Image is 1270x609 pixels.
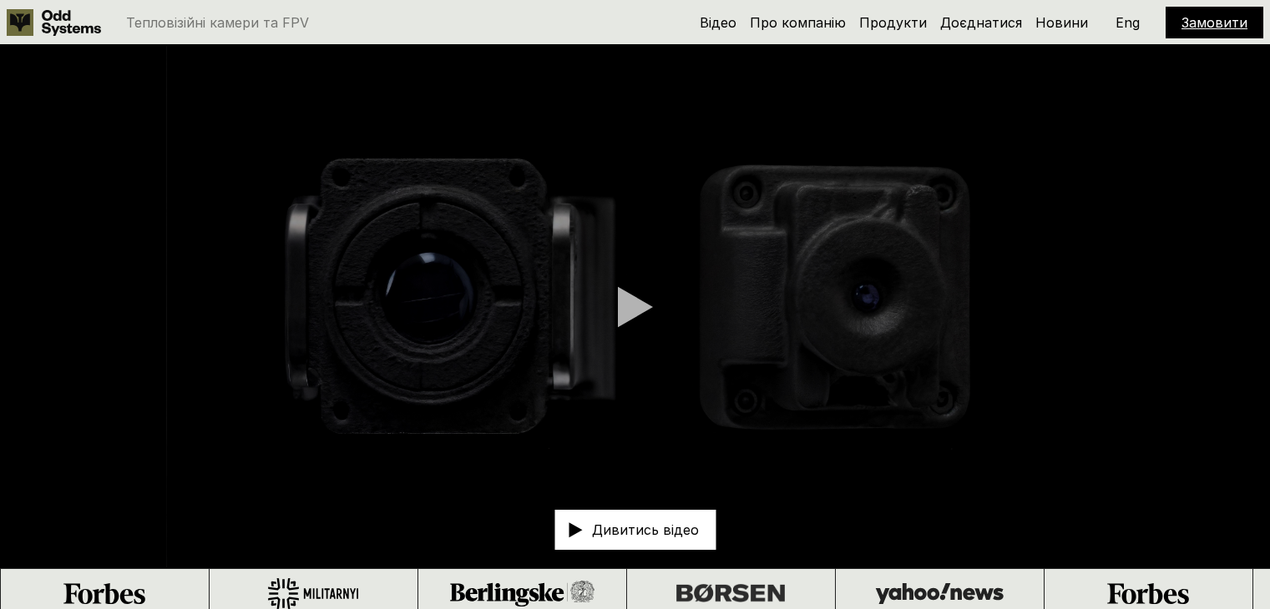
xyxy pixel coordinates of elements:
p: Eng [1116,16,1140,29]
p: Тепловізійні камери та FPV [126,16,309,29]
a: Доєднатися [940,14,1022,31]
a: Відео [700,14,736,31]
a: Продукти [859,14,927,31]
a: Про компанію [750,14,846,31]
p: Дивитись відео [592,523,699,536]
a: Замовити [1181,14,1247,31]
a: Новини [1035,14,1088,31]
